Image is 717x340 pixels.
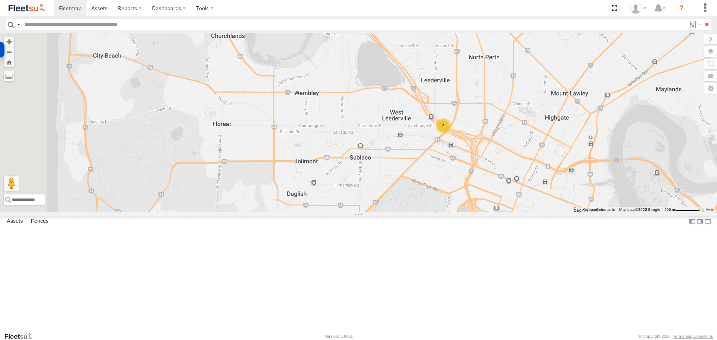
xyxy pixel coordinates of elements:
[4,37,14,47] button: Zoom in
[696,216,704,227] label: Dock Summary Table to the Right
[16,19,22,30] label: Search Query
[583,207,615,212] button: Keyboard shortcuts
[4,333,38,340] a: Visit our Website
[4,57,14,67] button: Zoom Home
[704,83,717,94] label: Map Settings
[7,3,46,13] img: fleetsu-logo-horizontal.svg
[4,176,19,191] button: Drag Pegman onto the map to open Street View
[686,19,702,30] label: Search Filter Options
[662,207,702,212] button: Map Scale: 500 m per 62 pixels
[3,216,27,227] label: Assets
[4,47,14,57] button: Zoom out
[27,216,52,227] label: Fences
[704,216,711,227] label: Hide Summary Table
[664,208,675,212] span: 500 m
[627,3,649,14] div: Brendan Tritton
[619,208,660,212] span: Map data ©2025 Google
[639,334,713,339] div: © Copyright 2025 -
[676,2,687,14] i: ?
[706,208,714,211] a: Terms (opens in new tab)
[689,216,696,227] label: Dock Summary Table to the Left
[436,118,451,133] div: 2
[325,334,353,339] div: Version: 308.01
[673,334,713,339] a: Terms and Conditions
[4,71,14,81] label: Measure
